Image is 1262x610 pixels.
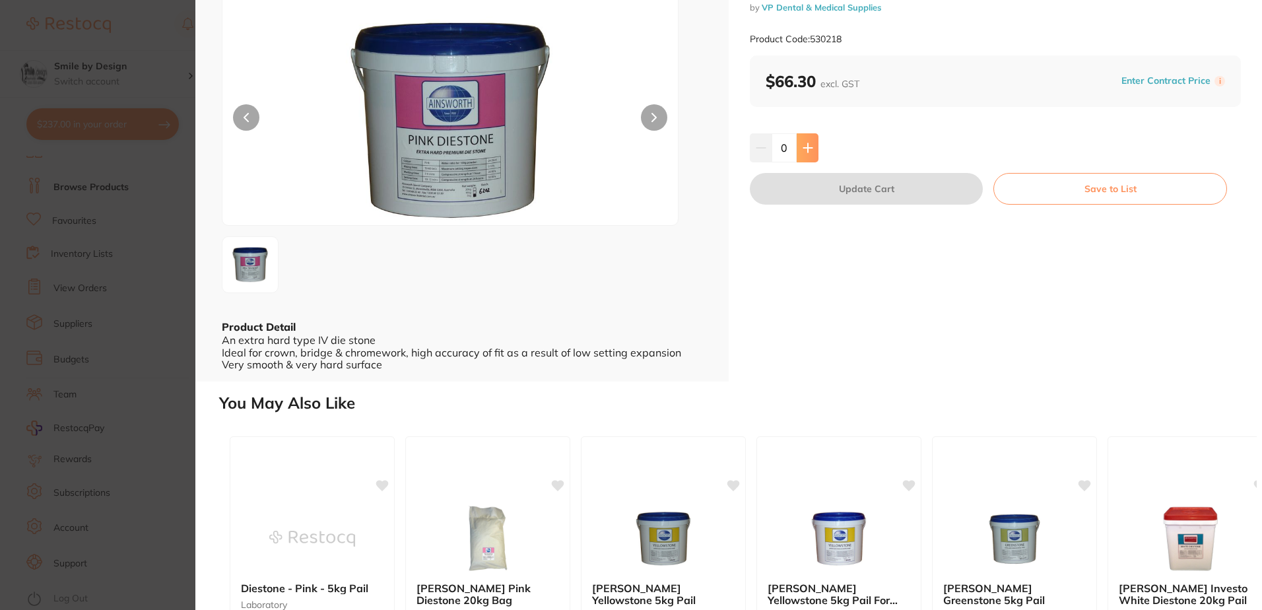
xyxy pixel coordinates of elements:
[750,3,1241,13] small: by
[972,506,1057,572] img: Ainsworth Greenstone 5kg Pail
[796,506,882,572] img: AINSWORTH Yellowstone 5kg Pail For making models
[943,582,1086,607] b: Ainsworth Greenstone 5kg Pail
[226,241,274,288] img: aWw
[820,78,859,90] span: excl. GST
[1147,506,1233,572] img: Ainsworth Investo White Diestone 20kg Pail
[762,2,881,13] a: VP Dental & Medical Supplies
[620,506,706,572] img: Ainsworth Yellowstone 5kg Pail
[1119,582,1261,607] b: Ainsworth Investo White Diestone 20kg Pail
[314,17,587,225] img: aWw
[768,582,910,607] b: AINSWORTH Yellowstone 5kg Pail For making models
[241,582,383,594] b: Diestone - Pink - 5kg Pail
[592,582,735,607] b: Ainsworth Yellowstone 5kg Pail
[416,582,559,607] b: Ainsworth Pink Diestone 20kg Bag
[750,34,842,45] small: Product Code: 530218
[269,506,355,572] img: Diestone - Pink - 5kg Pail
[750,173,983,205] button: Update Cart
[241,599,383,610] small: laboratory
[445,506,531,572] img: Ainsworth Pink Diestone 20kg Bag
[219,394,1257,413] h2: You May Also Like
[1214,76,1225,86] label: i
[1117,75,1214,87] button: Enter Contract Price
[222,334,702,370] div: An extra hard type IV die stone Ideal for crown, bridge & chromework, high accuracy of fit as a r...
[222,320,296,333] b: Product Detail
[993,173,1227,205] button: Save to List
[766,71,859,91] b: $66.30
